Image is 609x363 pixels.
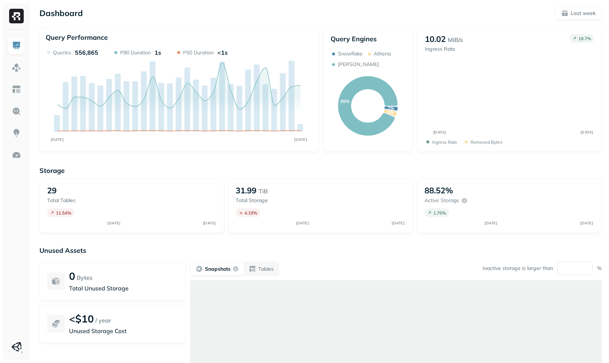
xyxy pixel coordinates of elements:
[46,33,108,42] p: Query Performance
[485,221,498,225] tspan: [DATE]
[205,266,231,273] p: Snapshots
[374,50,391,57] p: Athena
[471,139,502,145] p: Removed bytes
[69,327,178,335] p: Unused Storage Cost
[578,36,591,41] p: 19.7 %
[77,273,92,282] p: Bytes
[12,41,21,50] img: Dashboard
[95,316,111,325] p: / year
[69,312,94,325] p: <$10
[39,8,83,18] p: Dashboard
[39,166,602,175] p: Storage
[448,35,463,44] p: MiB/s
[56,210,71,216] p: 11.54 %
[425,185,453,196] p: 88.52%
[9,9,24,23] img: Ryft
[338,61,379,68] p: [PERSON_NAME]
[580,221,593,225] tspan: [DATE]
[155,49,161,56] p: 1s
[69,284,178,293] p: Total Unused Storage
[107,221,120,225] tspan: [DATE]
[120,49,151,56] p: P90 Duration
[294,137,307,142] tspan: [DATE]
[555,7,602,20] button: Last week
[388,105,394,111] text: 2%
[340,99,350,104] text: 95%
[236,197,295,204] p: Total storage
[425,46,463,53] p: Ingress Rate
[387,110,393,115] text: 3%
[296,221,309,225] tspan: [DATE]
[12,150,21,160] img: Optimization
[571,10,595,17] p: Last week
[39,246,602,255] p: Unused Assets
[203,221,216,225] tspan: [DATE]
[432,139,457,145] p: Ingress Rate
[12,128,21,138] img: Insights
[581,130,593,135] tspan: [DATE]
[12,107,21,116] img: Query Explorer
[433,130,446,135] tspan: [DATE]
[258,266,274,273] p: Tables
[597,265,602,272] p: %
[75,49,98,56] p: 556,865
[331,35,406,43] p: Query Engines
[12,63,21,72] img: Assets
[483,265,553,272] p: Inactive storage is larger than
[392,221,404,225] tspan: [DATE]
[12,85,21,94] img: Asset Explorer
[53,49,71,56] p: Queries
[425,197,459,204] p: Active storage
[338,50,363,57] p: Snowflake
[217,49,228,56] p: <1s
[47,185,57,196] p: 29
[69,270,75,282] p: 0
[11,342,22,352] img: Unity
[425,34,446,44] p: 10.02
[183,49,214,56] p: P50 Duration
[433,210,446,216] p: 1.76 %
[259,187,268,196] p: TiB
[236,185,256,196] p: 31.99
[51,137,64,142] tspan: [DATE]
[244,210,257,216] p: 4.19 %
[47,197,107,204] p: Total tables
